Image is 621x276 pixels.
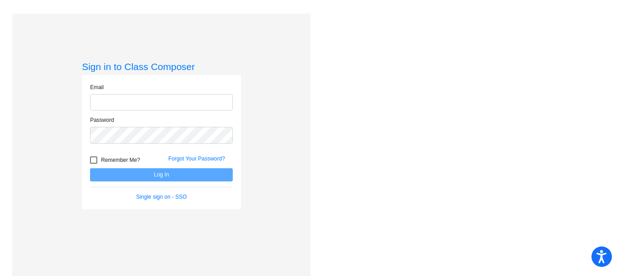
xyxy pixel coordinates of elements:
h3: Sign in to Class Composer [82,61,241,72]
label: Email [90,83,104,91]
span: Remember Me? [101,155,140,166]
button: Log In [90,168,233,181]
label: Password [90,116,114,124]
a: Forgot Your Password? [168,156,225,162]
a: Single sign on - SSO [136,194,186,200]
